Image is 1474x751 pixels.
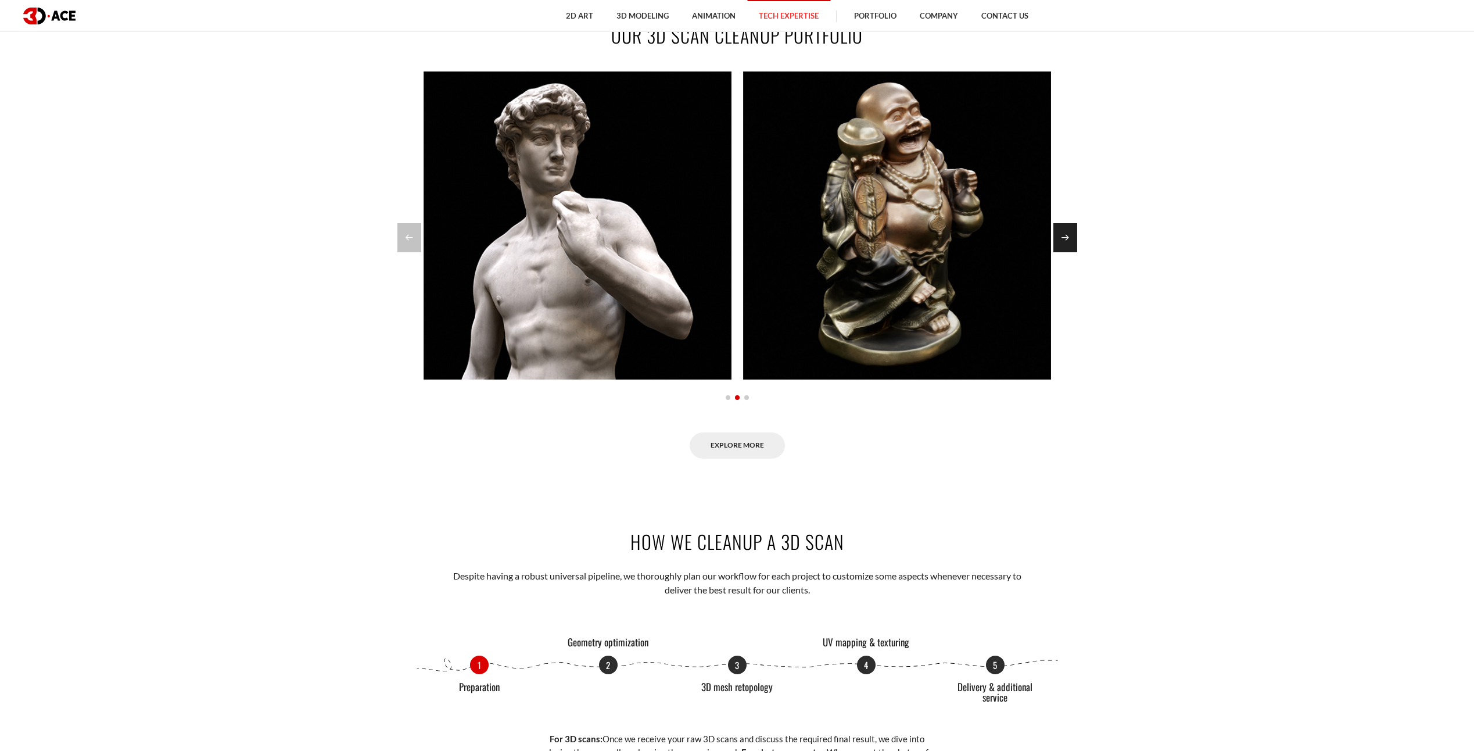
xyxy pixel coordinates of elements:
[690,432,785,459] a: Explore More
[986,656,1005,674] div: Go to slide 5
[728,656,747,674] div: Go to slide 3
[424,71,731,380] a: Statue Of David (Mature Content)
[1053,223,1077,252] div: Next slide
[694,682,781,693] p: 3D mesh retopology
[952,682,1039,703] p: Delivery & additional service
[743,71,1051,380] a: Statuette
[744,395,749,400] span: Go to slide 3
[735,395,740,400] span: Go to slide 2
[599,656,618,674] div: Go to slide 2
[823,637,910,648] p: UV mapping & texturing
[23,8,76,24] img: logo dark
[728,656,747,674] p: 3
[857,656,876,674] div: Go to slide 4
[415,22,1060,48] h2: Our 3D Scan Cleanup Portfolio
[599,656,618,674] p: 2
[857,656,876,674] p: 4
[565,637,652,648] p: Geometry optimization
[726,395,730,400] span: Go to slide 1
[397,223,421,252] div: Previous slide
[451,569,1023,598] p: Despite having a robust universal pipeline, we thoroughly plan our workflow for each project to c...
[415,528,1060,555] h2: How We Cleanup a 3D Scan
[550,734,602,744] strong: For 3D scans:
[986,656,1005,674] p: 5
